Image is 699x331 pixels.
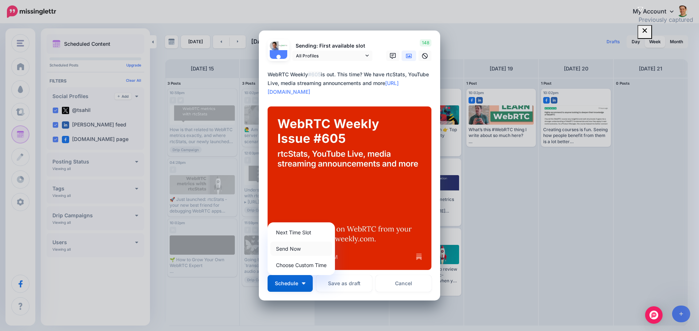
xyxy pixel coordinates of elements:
[292,42,372,50] p: Sending: First available slot
[270,41,279,50] img: portrait-512x512-19370.jpg
[296,52,364,60] span: All Profiles
[279,41,287,50] img: 14446026_998167033644330_331161593929244144_n-bsa28576.png
[645,306,663,324] div: Open Intercom Messenger
[268,222,335,275] div: Schedule
[292,51,372,61] a: All Profiles
[302,282,305,284] img: arrow-down-white.png
[420,39,431,47] span: 148
[268,106,431,270] img: YHO01LL97855Y7WLW7HHJL2WGY6YFGTG.jpg
[268,275,313,292] button: Schedule
[275,281,298,286] span: Schedule
[316,275,372,292] button: Save as draft
[270,258,332,272] a: Choose Custom Time
[270,242,332,256] a: Send Now
[376,275,431,292] a: Cancel
[268,70,435,96] div: WebRTC Weekly is out. This time? We have rtcStats, YouTube Live, media streaming announcements an...
[270,225,332,239] a: Next Time Slot
[270,50,287,68] img: user_default_image.png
